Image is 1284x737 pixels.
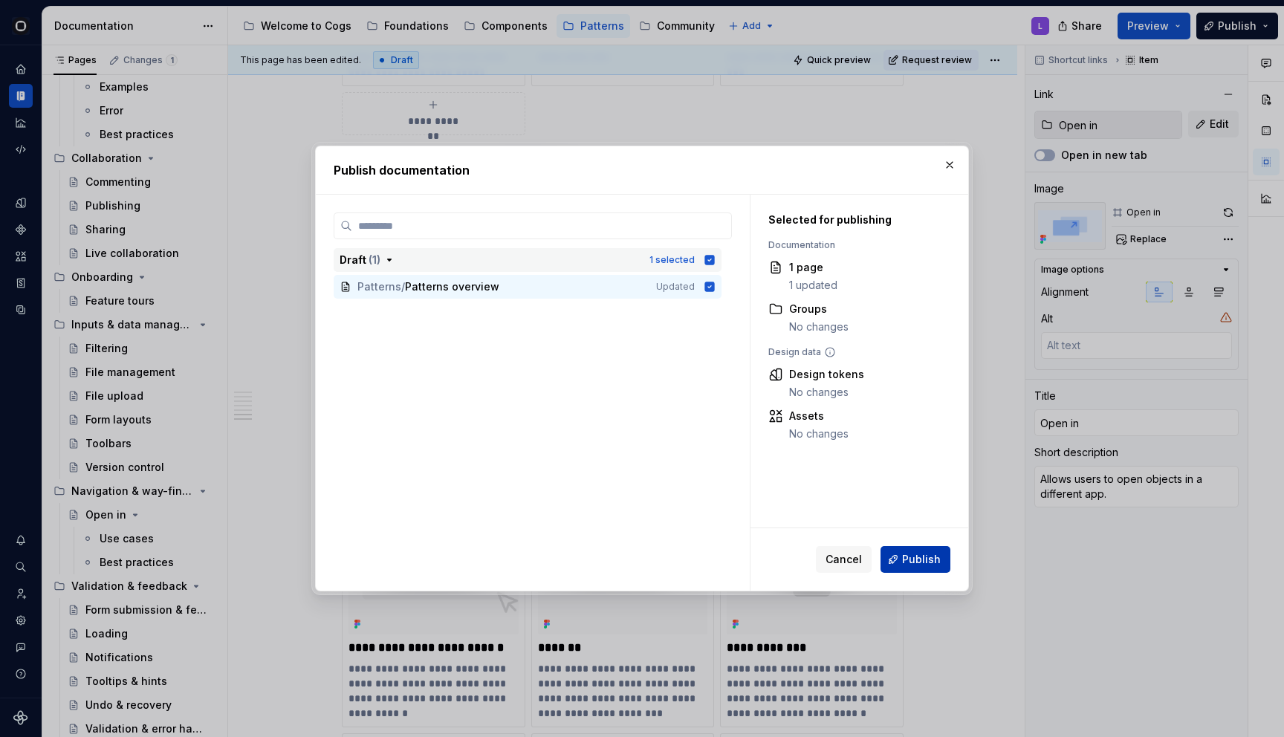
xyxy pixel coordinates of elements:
button: Cancel [816,546,872,573]
div: Documentation [768,239,943,251]
span: Cancel [826,552,862,567]
div: No changes [789,426,849,441]
span: Updated [656,281,695,293]
div: 1 selected [649,254,695,266]
div: Assets [789,409,849,423]
div: Groups [789,302,849,316]
span: Patterns overview [405,279,499,294]
div: Draft [340,253,380,267]
div: No changes [789,319,849,334]
div: 1 page [789,260,837,275]
h2: Publish documentation [334,161,950,179]
div: Design data [768,346,943,358]
div: Selected for publishing [768,212,943,227]
div: No changes [789,385,864,400]
span: / [401,279,405,294]
span: Publish [902,552,941,567]
span: Patterns [357,279,401,294]
button: Publish [881,546,950,573]
div: Design tokens [789,367,864,382]
div: 1 updated [789,278,837,293]
button: Draft (1)1 selected [334,248,722,272]
span: ( 1 ) [369,253,380,266]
